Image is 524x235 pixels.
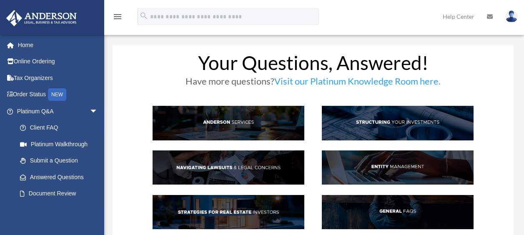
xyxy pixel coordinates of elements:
[12,120,106,136] a: Client FAQ
[322,195,474,229] img: GenFAQ_hdr
[6,86,110,103] a: Order StatusNEW
[6,70,110,86] a: Tax Organizers
[12,185,110,202] a: Document Review
[4,10,79,26] img: Anderson Advisors Platinum Portal
[153,195,304,229] img: StratsRE_hdr
[12,152,110,169] a: Submit a Question
[322,106,474,140] img: StructInv_hdr
[6,53,110,70] a: Online Ordering
[274,75,441,91] a: Visit our Platinum Knowledge Room here.
[12,169,110,185] a: Answered Questions
[113,15,123,22] a: menu
[12,136,110,152] a: Platinum Walkthrough
[153,77,474,90] h3: Have more questions?
[6,37,110,53] a: Home
[48,88,66,101] div: NEW
[139,11,148,20] i: search
[113,12,123,22] i: menu
[12,202,110,228] a: Platinum Knowledge Room
[322,150,474,185] img: EntManag_hdr
[153,150,304,185] img: NavLaw_hdr
[90,103,106,120] span: arrow_drop_down
[153,53,474,77] h1: Your Questions, Answered!
[6,103,110,120] a: Platinum Q&Aarrow_drop_down
[505,10,518,22] img: User Pic
[153,106,304,140] img: AndServ_hdr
